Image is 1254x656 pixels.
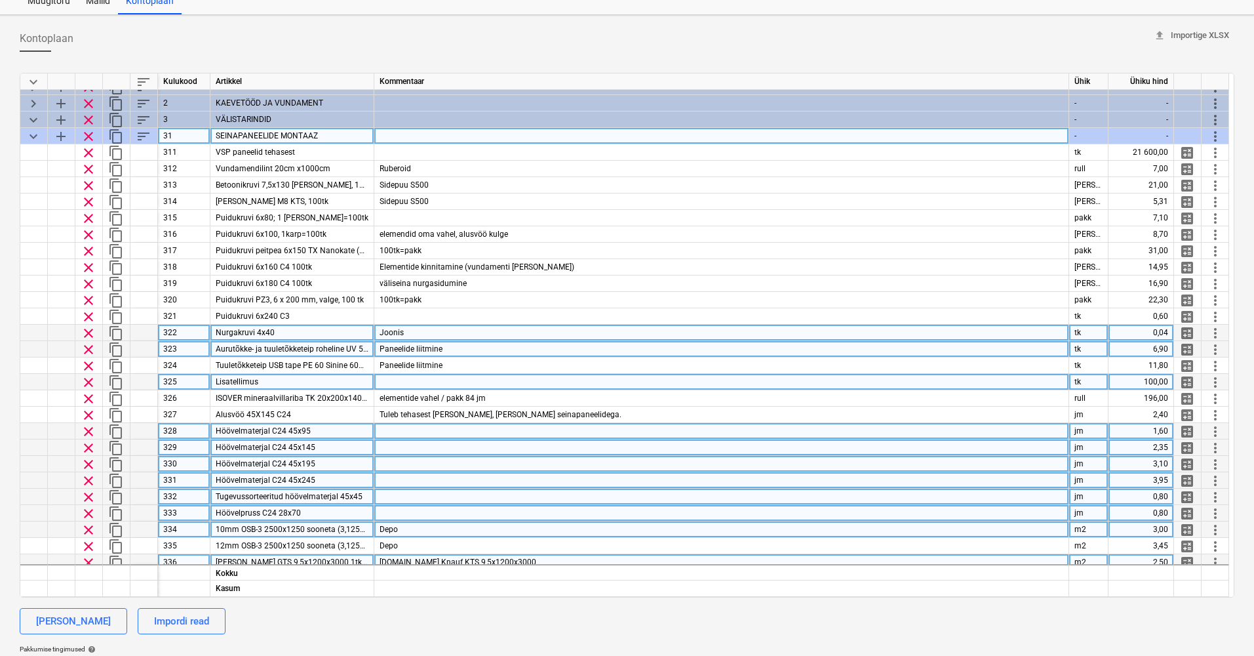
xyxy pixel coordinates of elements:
span: Eemalda rida [81,161,96,177]
div: Pakkumise tingimused [20,645,1234,653]
div: 3,10 [1108,456,1174,472]
div: 318 [158,259,210,276]
span: Eemalda rida [81,375,96,390]
span: Eemalda rida [81,145,96,161]
div: 1,60 [1108,423,1174,440]
div: 316 [158,226,210,243]
span: KAEVETÖÖD JA VUNDAMENT [216,98,323,108]
span: Ruberoid [380,164,411,173]
span: Rohkem toiminguid [1207,325,1223,341]
div: Kommentaar [374,73,1069,90]
span: Rohkem toiminguid [1207,506,1223,522]
div: 324 [158,358,210,374]
div: 0,80 [1108,489,1174,505]
div: 0,60 [1108,308,1174,325]
span: väliseina nurgasidumine [380,279,467,288]
span: Sorteeri read kategooriasiseselt [136,129,151,144]
span: Halda rea detailset jaotust [1179,227,1195,243]
span: Eemalda rida [81,96,96,112]
span: Eemalda rida [81,457,96,472]
span: Halda rea detailset jaotust [1179,407,1195,423]
span: Halda rea detailset jaotust [1179,276,1195,292]
span: Dubleeri rida [108,178,124,194]
div: 321 [158,308,210,325]
div: 3,45 [1108,538,1174,554]
div: 323 [158,341,210,358]
span: Rohkem toiminguid [1207,293,1223,308]
span: Dubleeri rida [108,309,124,325]
div: 314 [158,194,210,210]
div: 320 [158,292,210,308]
span: Eemalda rida [81,276,96,292]
span: Rohkem toiminguid [1207,96,1223,112]
span: Kontoplaan [20,31,73,47]
span: Eemalda rida [81,473,96,489]
span: Ahenda kõik kategooriad [26,74,41,90]
div: 31,00 [1108,243,1174,259]
span: Eemalda rida [81,211,96,226]
span: Sorteeri read kategooriasiseselt [136,112,151,128]
div: [PERSON_NAME] [1069,259,1108,276]
span: Eemalda rida [81,129,96,144]
div: 0,04 [1108,325,1174,341]
span: Rohkem toiminguid [1207,407,1223,423]
span: Eemalda rida [81,178,96,194]
div: 336 [158,554,210,571]
iframe: Chat Widget [1188,593,1254,656]
div: pakk [1069,243,1108,259]
span: Ahenda kategooria [26,112,41,128]
span: Puidukruvi PZ3, 6 x 200 mm, valge, 100 tk [216,295,364,304]
span: Rohkem toiminguid [1207,391,1223,407]
span: Rohkem toiminguid [1207,194,1223,210]
span: Halda rea detailset jaotust [1179,457,1195,472]
span: Ahenda kategooria [26,129,41,144]
div: [PERSON_NAME] [1069,194,1108,210]
span: help [85,646,96,653]
span: Tuuletõkketeip USB tape PE 60 Sinine 60mmx25m [216,361,393,370]
div: - [1108,112,1174,128]
div: jm [1069,407,1108,423]
button: [PERSON_NAME] [20,608,127,634]
div: jm [1069,423,1108,440]
div: 3,00 [1108,522,1174,538]
div: 317 [158,243,210,259]
div: - [1069,128,1108,144]
span: Eemalda rida [81,325,96,341]
div: 330 [158,456,210,472]
span: Dubleeri rida [108,391,124,407]
span: Dubleeri rida [108,506,124,522]
span: Halda rea detailset jaotust [1179,293,1195,308]
span: Höövelmaterjal C24 45x195 [216,459,315,468]
span: Sidepuu S500 [380,197,429,206]
div: [PERSON_NAME] [1069,226,1108,243]
span: Dubleeri kategooriat [108,112,124,128]
div: 319 [158,276,210,292]
div: tk [1069,325,1108,341]
span: Halda rea detailset jaotust [1179,243,1195,259]
span: Eemalda rida [81,243,96,259]
div: Ühiku hind [1108,73,1174,90]
div: pakk [1069,292,1108,308]
span: Lisa reale alamkategooria [53,112,69,128]
span: Puidukruvi 6x180 C4 100tk [216,279,312,288]
span: Depo [380,525,398,534]
span: Importige XLSX [1154,28,1229,43]
span: Eemalda rida [81,440,96,456]
span: Eemalda rida [81,407,96,423]
span: Puidukruvi 6x160 C4 100tk [216,262,312,272]
div: Impordi read [154,613,209,630]
div: rull [1069,161,1108,177]
div: Kulukood [158,73,210,90]
div: - [1108,128,1174,144]
span: Dubleeri rida [108,440,124,456]
span: elementide vahel / pakk 84 jm [380,394,486,403]
span: Halda rea detailset jaotust [1179,194,1195,210]
div: m2 [1069,538,1108,554]
div: tk [1069,341,1108,358]
div: 0,80 [1108,505,1174,522]
div: m2 [1069,554,1108,571]
div: 311 [158,144,210,161]
span: Halda rea detailset jaotust [1179,309,1195,325]
div: 14,95 [1108,259,1174,276]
